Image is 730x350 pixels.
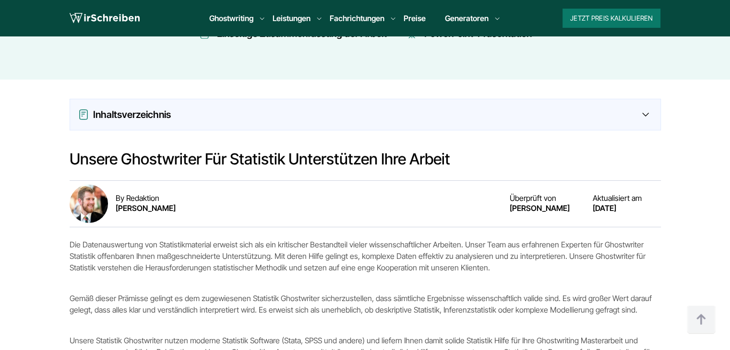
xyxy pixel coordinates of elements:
p: [PERSON_NAME] [510,202,570,214]
img: button top [687,305,716,334]
img: Heinrich Pethke [70,185,108,223]
a: Ghostwriting [209,12,253,24]
div: Überprüft von [510,194,570,214]
p: [DATE] [593,202,642,214]
p: Gemäß dieser Prämisse gelingt es dem zugewiesenen Statistik Ghostwriter sicherzustellen, dass säm... [70,292,661,315]
a: Generatoren [445,12,489,24]
button: Jetzt Preis kalkulieren [562,9,660,28]
div: Aktualisiert am [593,194,642,214]
h2: Unsere Ghostwriter für Statistik unterstützen Ihre Arbeit [70,150,661,169]
div: Inhaltsverzeichnis [78,107,653,122]
a: Fachrichtungen [330,12,384,24]
img: logo wirschreiben [70,11,140,25]
a: Leistungen [273,12,311,24]
div: By Redaktion [116,194,176,214]
p: Die Datenauswertung von Statistikmaterial erweist sich als ein kritischer Bestandteil vieler wiss... [70,239,661,273]
a: Preise [404,13,426,23]
p: [PERSON_NAME] [116,202,176,214]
